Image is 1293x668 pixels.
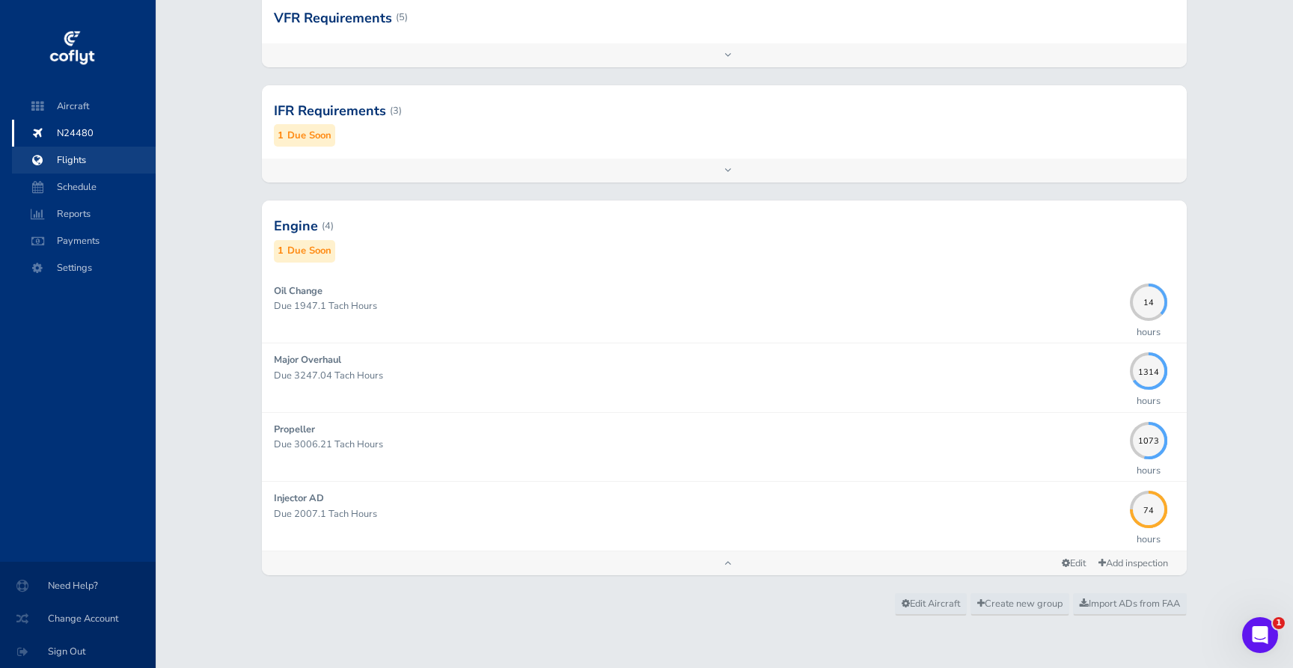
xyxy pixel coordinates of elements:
[27,254,141,281] span: Settings
[1130,435,1167,443] span: 1073
[274,437,1123,452] p: Due 3006.21 Tach Hours
[262,343,1187,411] a: Major Overhaul Due 3247.04 Tach Hours 1314hours
[977,597,1063,610] span: Create new group
[1056,554,1092,574] a: Edit
[895,593,967,616] a: Edit Aircraft
[27,174,141,200] span: Schedule
[27,227,141,254] span: Payments
[1092,553,1175,574] a: Add inspection
[262,413,1187,481] a: Propeller Due 3006.21 Tach Hours 1073hours
[274,284,323,298] strong: Oil Change
[1273,617,1285,629] span: 1
[274,491,324,505] strong: Injector AD
[27,93,141,120] span: Aircraft
[18,638,138,665] span: Sign Out
[27,200,141,227] span: Reports
[274,353,341,367] strong: Major Overhaul
[1137,532,1161,547] p: hours
[1242,617,1278,653] iframe: Intercom live chat
[274,423,315,436] strong: Propeller
[1137,325,1161,340] p: hours
[27,120,141,147] span: N24480
[18,572,138,599] span: Need Help?
[1073,593,1187,616] a: Import ADs from FAA
[1130,296,1167,304] span: 14
[287,243,331,259] small: Due Soon
[1080,597,1180,610] span: Import ADs from FAA
[47,26,97,71] img: coflyt logo
[27,147,141,174] span: Flights
[970,593,1069,616] a: Create new group
[262,275,1187,343] a: Oil Change Due 1947.1 Tach Hours 14hours
[1130,365,1167,373] span: 1314
[18,605,138,632] span: Change Account
[274,298,1123,313] p: Due 1947.1 Tach Hours
[287,128,331,144] small: Due Soon
[262,482,1187,550] a: Injector AD Due 2007.1 Tach Hours 74hours
[1137,463,1161,478] p: hours
[274,506,1123,521] p: Due 2007.1 Tach Hours
[1137,393,1161,408] p: hours
[1130,503,1167,512] span: 74
[274,368,1123,383] p: Due 3247.04 Tach Hours
[902,597,960,610] span: Edit Aircraft
[1062,557,1086,570] span: Edit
